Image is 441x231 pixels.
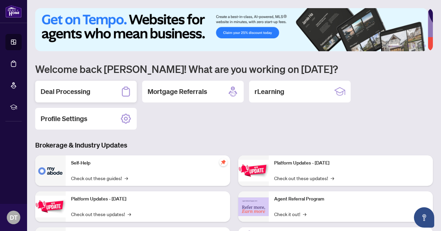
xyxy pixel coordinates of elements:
span: → [303,210,306,218]
h1: Welcome back [PERSON_NAME]! What are you working on [DATE]? [35,62,433,75]
h3: Brokerage & Industry Updates [35,140,433,150]
span: → [331,174,334,182]
button: Open asap [414,207,434,228]
p: Self-Help [71,159,225,167]
img: Platform Updates - June 23, 2025 [238,160,269,181]
span: DT [10,213,18,222]
span: → [128,210,131,218]
img: Agent Referral Program [238,197,269,216]
img: logo [5,5,22,18]
a: Check it out!→ [274,210,306,218]
p: Platform Updates - [DATE] [71,195,225,203]
h2: rLearning [255,87,284,96]
button: 1 [388,44,399,47]
img: Self-Help [35,155,66,186]
p: Agent Referral Program [274,195,428,203]
a: Check out these updates!→ [274,174,334,182]
h2: Deal Processing [41,87,90,96]
img: Slide 0 [35,8,428,51]
button: 5 [418,44,421,47]
h2: Profile Settings [41,114,87,123]
span: pushpin [219,158,227,166]
a: Check out these guides!→ [71,174,128,182]
img: Platform Updates - September 16, 2025 [35,196,66,217]
h2: Mortgage Referrals [148,87,207,96]
p: Platform Updates - [DATE] [274,159,428,167]
button: 2 [402,44,404,47]
button: 6 [423,44,426,47]
a: Check out these updates!→ [71,210,131,218]
button: 3 [407,44,410,47]
span: → [125,174,128,182]
button: 4 [413,44,415,47]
